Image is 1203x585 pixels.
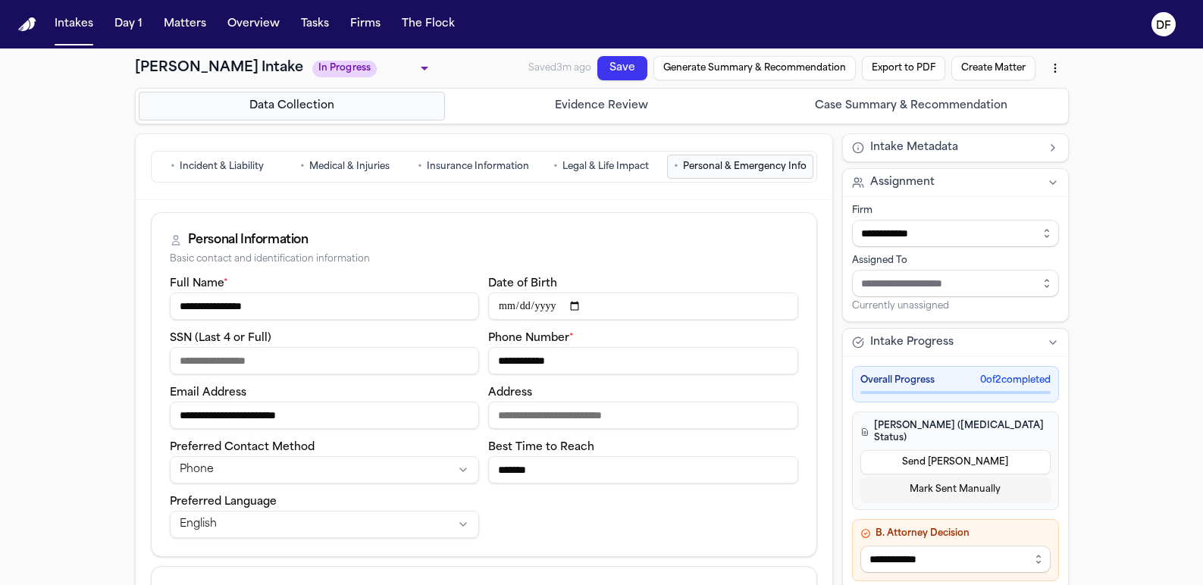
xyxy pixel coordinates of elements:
[1042,55,1069,82] button: More actions
[758,92,1065,120] button: Go to Case Summary & Recommendation step
[18,17,36,32] a: Home
[170,442,315,453] label: Preferred Contact Method
[170,292,480,320] input: Full name
[870,140,958,155] span: Intake Metadata
[951,56,1035,80] button: Create Matter
[852,300,949,312] span: Currently unassigned
[860,477,1051,502] button: Mark Sent Manually
[170,347,480,374] input: SSN
[309,161,390,173] span: Medical & Injuries
[653,56,856,80] button: Generate Summary & Recommendation
[170,254,798,265] div: Basic contact and identification information
[852,205,1059,217] div: Firm
[852,255,1059,267] div: Assigned To
[539,155,664,179] button: Go to Legal & Life Impact
[158,11,212,38] button: Matters
[488,456,798,483] input: Best time to reach
[139,92,1065,120] nav: Intake steps
[396,11,461,38] button: The Flock
[312,61,378,77] span: In Progress
[283,155,408,179] button: Go to Medical & Injuries
[171,159,175,174] span: •
[860,527,1051,540] h4: B. Attorney Decision
[418,159,422,174] span: •
[49,11,99,38] button: Intakes
[108,11,149,38] button: Day 1
[170,402,480,429] input: Email address
[667,155,813,179] button: Go to Personal & Emergency Info
[674,159,678,174] span: •
[852,220,1059,247] input: Select firm
[562,161,649,173] span: Legal & Life Impact
[170,387,246,399] label: Email Address
[488,292,798,320] input: Date of birth
[488,402,798,429] input: Address
[843,169,1068,196] button: Assignment
[180,161,264,173] span: Incident & Liability
[170,496,277,508] label: Preferred Language
[870,175,935,190] span: Assignment
[870,335,954,350] span: Intake Progress
[411,155,536,179] button: Go to Insurance Information
[597,56,647,80] button: Save
[135,58,303,79] h1: [PERSON_NAME] Intake
[843,329,1068,356] button: Intake Progress
[155,155,280,179] button: Go to Incident & Liability
[488,442,594,453] label: Best Time to Reach
[843,134,1068,161] button: Intake Metadata
[488,387,532,399] label: Address
[488,278,557,289] label: Date of Birth
[18,17,36,32] img: Finch Logo
[862,56,945,80] button: Export to PDF
[139,92,446,120] button: Go to Data Collection step
[170,333,271,344] label: SSN (Last 4 or Full)
[860,420,1051,444] h4: [PERSON_NAME] ([MEDICAL_DATA] Status)
[300,159,305,174] span: •
[683,161,807,173] span: Personal & Emergency Info
[427,161,529,173] span: Insurance Information
[344,11,387,38] button: Firms
[170,278,228,289] label: Full Name
[221,11,286,38] button: Overview
[488,347,798,374] input: Phone number
[980,374,1051,386] span: 0 of 2 completed
[852,270,1059,297] input: Assign to staff member
[448,92,755,120] button: Go to Evidence Review step
[528,64,591,73] span: Saved 3m ago
[860,374,935,386] span: Overall Progress
[295,11,335,38] button: Tasks
[312,58,434,79] div: Update intake status
[553,159,558,174] span: •
[860,450,1051,474] button: Send [PERSON_NAME]
[188,231,309,249] div: Personal Information
[488,333,574,344] label: Phone Number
